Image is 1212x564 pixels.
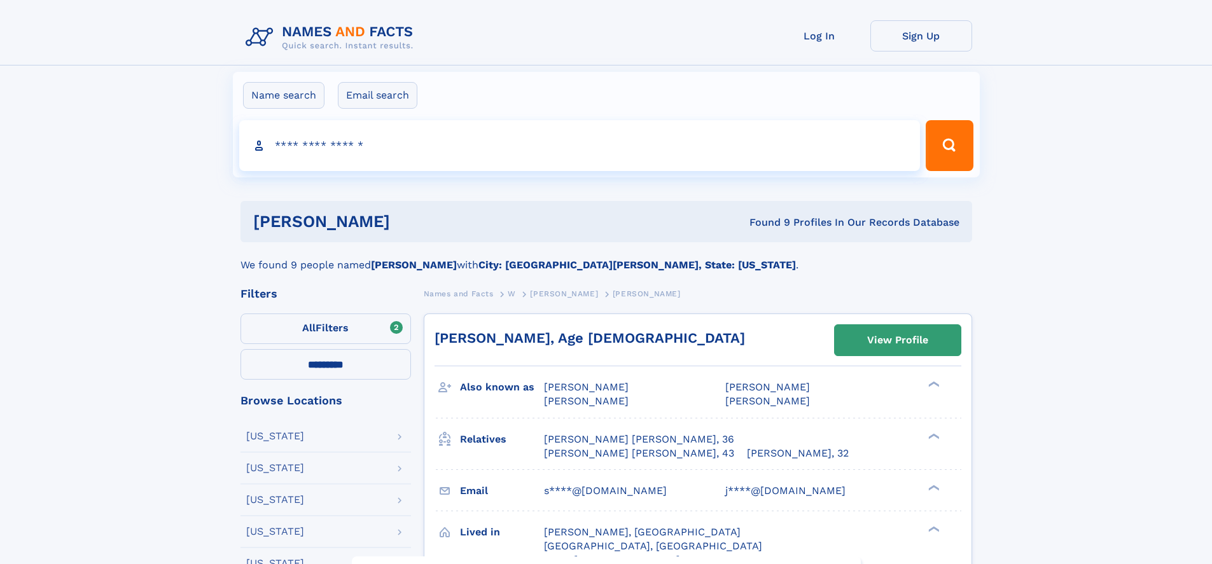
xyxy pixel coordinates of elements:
[925,483,940,492] div: ❯
[769,20,870,52] a: Log In
[246,463,304,473] div: [US_STATE]
[747,446,849,460] a: [PERSON_NAME], 32
[239,120,921,171] input: search input
[460,429,544,450] h3: Relatives
[725,381,810,393] span: [PERSON_NAME]
[243,82,324,109] label: Name search
[240,288,411,299] div: Filters
[530,289,598,298] span: [PERSON_NAME]
[435,330,745,346] a: [PERSON_NAME], Age [DEMOGRAPHIC_DATA]
[925,525,940,533] div: ❯
[246,526,304,537] div: [US_STATE]
[478,259,796,271] b: City: [GEOGRAPHIC_DATA][PERSON_NAME], State: [US_STATE]
[460,521,544,543] h3: Lived in
[530,285,598,301] a: [PERSON_NAME]
[302,322,316,334] span: All
[925,432,940,440] div: ❯
[253,214,570,230] h1: [PERSON_NAME]
[926,120,973,171] button: Search Button
[460,480,544,502] h3: Email
[508,289,516,298] span: W
[544,432,734,446] a: [PERSON_NAME] [PERSON_NAME], 36
[544,540,762,552] span: [GEOGRAPHIC_DATA], [GEOGRAPHIC_DATA]
[867,326,928,355] div: View Profile
[870,20,972,52] a: Sign Up
[246,431,304,441] div: [US_STATE]
[338,82,417,109] label: Email search
[613,289,681,298] span: [PERSON_NAME]
[460,376,544,398] h3: Also known as
[544,446,734,460] a: [PERSON_NAME] [PERSON_NAME], 43
[569,216,959,230] div: Found 9 Profiles In Our Records Database
[544,381,629,393] span: [PERSON_NAME]
[925,380,940,389] div: ❯
[725,395,810,407] span: [PERSON_NAME]
[544,526,741,538] span: [PERSON_NAME], [GEOGRAPHIC_DATA]
[835,325,961,355] a: View Profile
[240,242,972,273] div: We found 9 people named with .
[240,20,424,55] img: Logo Names and Facts
[424,285,494,301] a: Names and Facts
[544,395,629,407] span: [PERSON_NAME]
[240,395,411,406] div: Browse Locations
[371,259,457,271] b: [PERSON_NAME]
[240,313,411,344] label: Filters
[246,495,304,505] div: [US_STATE]
[508,285,516,301] a: W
